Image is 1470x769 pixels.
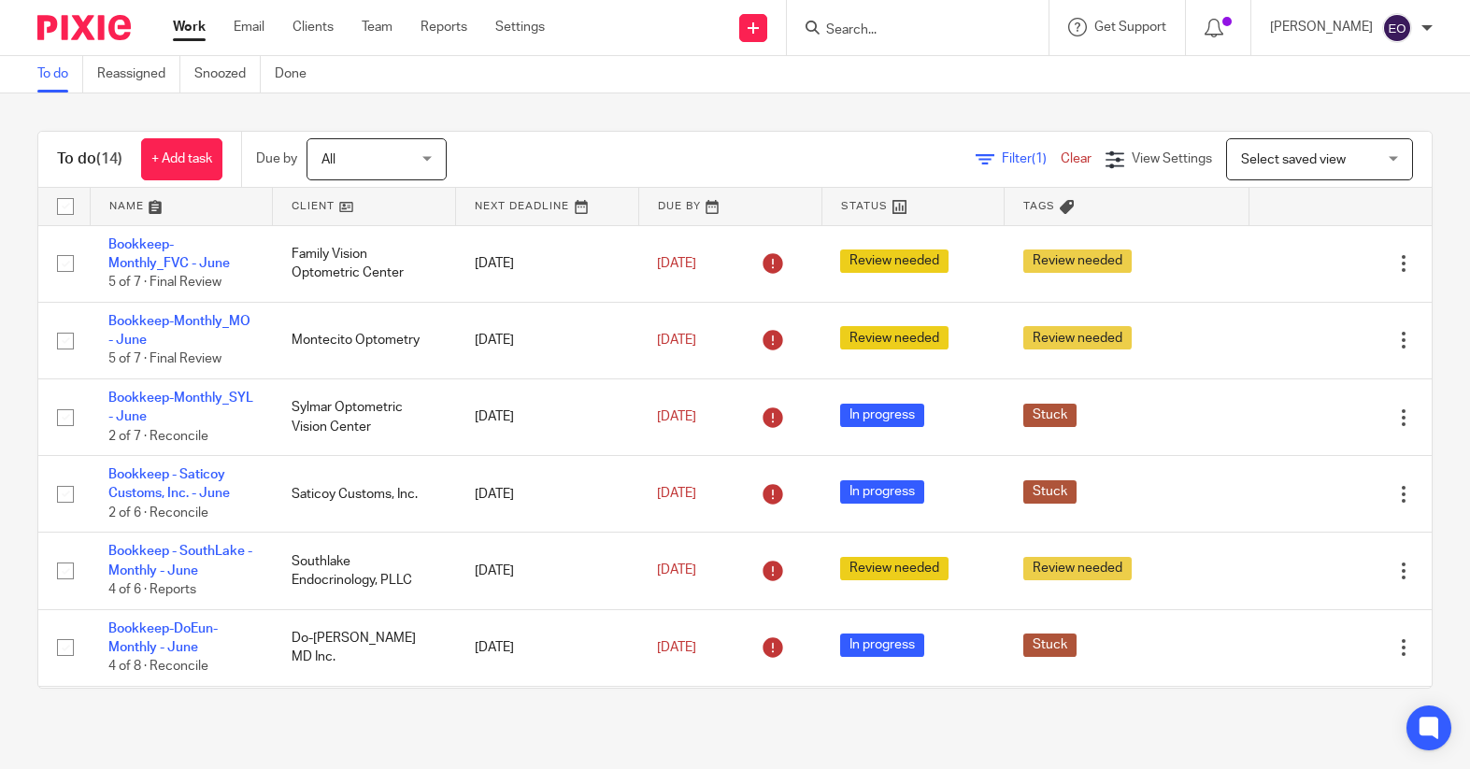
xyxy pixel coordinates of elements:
[840,404,924,427] span: In progress
[108,660,208,673] span: 4 of 8 · Reconcile
[57,150,122,169] h1: To do
[456,302,639,378] td: [DATE]
[108,506,208,520] span: 2 of 6 · Reconcile
[321,153,335,166] span: All
[1382,13,1412,43] img: svg%3E
[234,18,264,36] a: Email
[108,583,196,596] span: 4 of 6 · Reports
[362,18,392,36] a: Team
[275,56,321,93] a: Done
[273,225,456,302] td: Family Vision Optometric Center
[108,430,208,443] span: 2 of 7 · Reconcile
[456,609,639,686] td: [DATE]
[657,257,696,270] span: [DATE]
[1023,404,1077,427] span: Stuck
[1002,152,1061,165] span: Filter
[273,609,456,686] td: Do-[PERSON_NAME] MD Inc.
[657,564,696,577] span: [DATE]
[1023,480,1077,504] span: Stuck
[108,238,230,270] a: Bookkeep-Monthly_FVC - June
[108,468,230,500] a: Bookkeep - Saticoy Customs, Inc. - June
[1023,249,1132,273] span: Review needed
[1270,18,1373,36] p: [PERSON_NAME]
[273,456,456,533] td: Saticoy Customs, Inc.
[495,18,545,36] a: Settings
[108,315,250,347] a: Bookkeep-Monthly_MO - June
[657,334,696,347] span: [DATE]
[1023,326,1132,349] span: Review needed
[1094,21,1166,34] span: Get Support
[456,533,639,609] td: [DATE]
[108,622,218,654] a: Bookkeep-DoEun-Monthly - June
[293,18,334,36] a: Clients
[1023,201,1055,211] span: Tags
[37,56,83,93] a: To do
[456,225,639,302] td: [DATE]
[96,151,122,166] span: (14)
[840,634,924,657] span: In progress
[657,488,696,501] span: [DATE]
[97,56,180,93] a: Reassigned
[108,276,221,289] span: 5 of 7 · Final Review
[1032,152,1047,165] span: (1)
[194,56,261,93] a: Snoozed
[1023,634,1077,657] span: Stuck
[108,392,253,423] a: Bookkeep-Monthly_SYL - June
[840,249,949,273] span: Review needed
[273,378,456,455] td: Sylmar Optometric Vision Center
[1023,557,1132,580] span: Review needed
[37,15,131,40] img: Pixie
[456,378,639,455] td: [DATE]
[1132,152,1212,165] span: View Settings
[141,138,222,180] a: + Add task
[421,18,467,36] a: Reports
[273,302,456,378] td: Montecito Optometry
[456,456,639,533] td: [DATE]
[824,22,992,39] input: Search
[108,545,252,577] a: Bookkeep - SouthLake - Monthly - June
[840,326,949,349] span: Review needed
[108,353,221,366] span: 5 of 7 · Final Review
[1241,153,1346,166] span: Select saved view
[657,641,696,654] span: [DATE]
[256,150,297,168] p: Due by
[840,557,949,580] span: Review needed
[173,18,206,36] a: Work
[1061,152,1092,165] a: Clear
[273,533,456,609] td: Southlake Endocrinology, PLLC
[657,410,696,423] span: [DATE]
[840,480,924,504] span: In progress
